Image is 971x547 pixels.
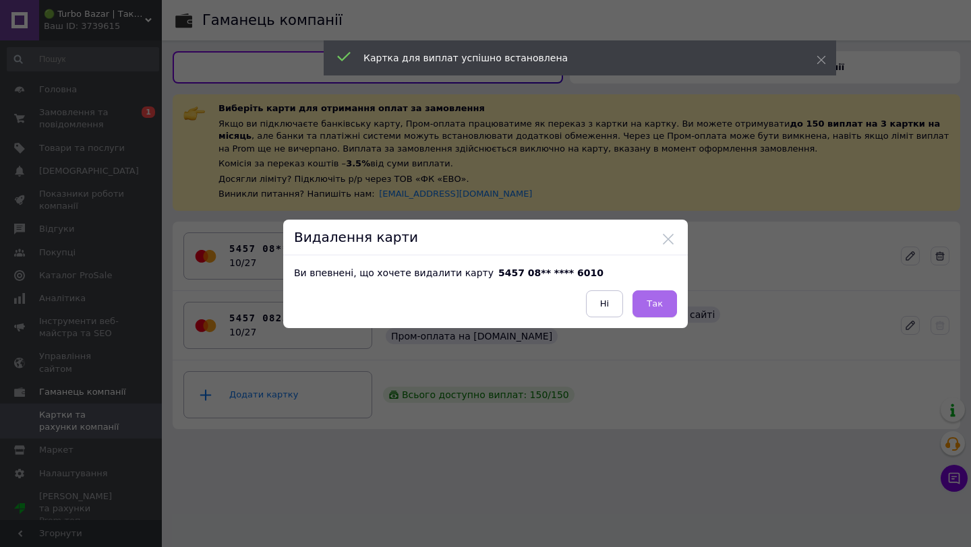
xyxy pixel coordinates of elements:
[283,255,688,328] div: Ви впевнені, що хочете видалити карту
[647,298,663,309] span: Так
[363,51,783,65] div: Картка для виплат успішно встановлена
[632,290,677,317] button: Так
[586,290,623,317] button: Ні
[294,229,418,245] span: Видалення карти
[600,298,609,309] span: Ні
